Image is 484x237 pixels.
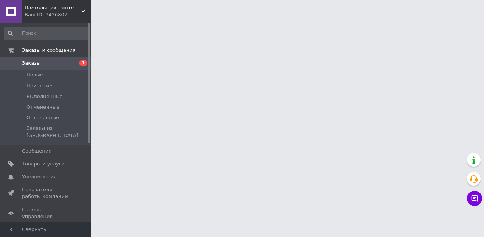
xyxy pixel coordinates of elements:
span: Товары и услуги [22,161,65,167]
span: Принятые [26,83,53,89]
span: Оплаченные [26,114,59,121]
span: 1 [79,60,87,66]
span: Сообщения [22,148,51,154]
button: Чат с покупателем [467,191,482,206]
span: Настольщик - интернет-магазин настольных игр [25,5,81,11]
span: Панель управления [22,206,70,220]
span: Отмененные [26,104,59,111]
span: Показатели работы компании [22,186,70,200]
span: Уведомления [22,173,56,180]
span: Заказы [22,60,40,67]
span: Заказы и сообщения [22,47,76,54]
span: Выполненные [26,93,63,100]
span: Новые [26,72,43,78]
span: Заказы из [GEOGRAPHIC_DATA] [26,125,88,139]
div: Ваш ID: 3426807 [25,11,91,18]
input: Поиск [4,27,89,40]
